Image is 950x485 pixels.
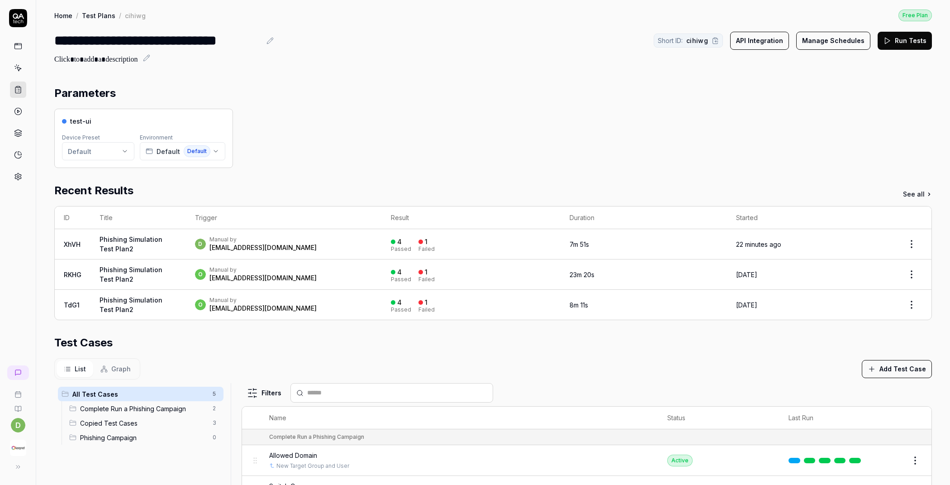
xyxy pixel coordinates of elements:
[242,445,931,476] tr: Allowed DomainNew Target Group and UserActive
[70,116,91,126] span: test-ui
[391,277,411,282] div: Passed
[75,364,86,374] span: List
[209,297,317,304] div: Manual by
[100,296,162,313] a: Phishing Simulation Test Plan2
[140,142,225,160] button: DefaultDefault
[195,299,206,310] span: o
[209,236,317,243] div: Manual by
[903,189,932,199] a: See all
[570,240,589,248] time: 7m 51s
[93,360,138,377] button: Graph
[100,235,162,253] a: Phishing Simulation Test Plan2
[54,11,72,20] a: Home
[111,364,131,374] span: Graph
[4,432,32,458] button: Keepnet Logo
[736,240,781,248] time: 22 minutes ago
[418,307,435,312] div: Failed
[898,10,932,21] div: Free Plan
[570,301,588,309] time: 8m 11s
[66,416,223,430] div: Drag to reorderCopied Test Cases3
[260,407,659,429] th: Name
[11,418,25,432] button: d
[658,407,779,429] th: Status
[418,277,435,282] div: Failed
[195,269,206,280] span: o
[796,32,870,50] button: Manage Schedules
[425,298,427,307] div: 1
[570,271,594,279] time: 23m 20s
[184,145,210,157] span: Default
[125,11,146,20] div: cihiwg
[54,182,133,199] h2: Recent Results
[66,430,223,445] div: Drag to reorderPhishing Campaign0
[62,134,100,141] label: Device Preset
[209,243,317,252] div: [EMAIL_ADDRESS][DOMAIN_NAME]
[76,11,78,20] div: /
[54,335,113,351] h2: Test Cases
[397,238,402,246] div: 4
[68,147,91,156] div: Default
[730,32,789,50] button: API Integration
[82,11,115,20] a: Test Plans
[397,268,402,276] div: 4
[391,307,411,312] div: Passed
[209,266,317,274] div: Manual by
[72,389,207,399] span: All Test Cases
[397,298,402,307] div: 4
[119,11,121,20] div: /
[425,238,427,246] div: 1
[878,32,932,50] button: Run Tests
[64,271,81,279] a: RKHG
[186,206,382,229] th: Trigger
[898,9,932,21] button: Free Plan
[66,401,223,416] div: Drag to reorderComplete Run a Phishing Campaign2
[64,240,81,248] a: XhVH
[276,462,349,470] a: New Target Group and User
[269,433,364,441] div: Complete Run a Phishing Campaign
[727,206,892,229] th: Started
[80,404,207,413] span: Complete Run a Phishing Campaign
[736,271,757,279] time: [DATE]
[269,451,317,460] span: Allowed Domain
[4,398,32,413] a: Documentation
[10,440,26,456] img: Keepnet Logo
[80,433,207,442] span: Phishing Campaign
[209,304,317,313] div: [EMAIL_ADDRESS][DOMAIN_NAME]
[209,274,317,283] div: [EMAIL_ADDRESS][DOMAIN_NAME]
[90,206,186,229] th: Title
[779,407,874,429] th: Last Run
[209,432,220,443] span: 0
[658,36,683,45] span: Short ID:
[100,266,162,283] a: Phishing Simulation Test Plan2
[560,206,727,229] th: Duration
[862,360,932,378] button: Add Test Case
[195,239,206,250] span: d
[418,246,435,252] div: Failed
[57,360,93,377] button: List
[55,206,90,229] th: ID
[209,403,220,414] span: 2
[425,268,427,276] div: 1
[4,384,32,398] a: Book a call with us
[209,389,220,399] span: 5
[391,246,411,252] div: Passed
[686,36,708,45] span: cihiwg
[157,147,180,156] span: Default
[54,85,116,101] h2: Parameters
[736,301,757,309] time: [DATE]
[64,301,80,309] a: TdG1
[80,418,207,428] span: Copied Test Cases
[382,206,560,229] th: Result
[62,142,134,160] button: Default
[140,134,173,141] label: Environment
[667,455,693,466] div: Active
[209,418,220,428] span: 3
[242,384,287,402] button: Filters
[7,365,29,380] a: New conversation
